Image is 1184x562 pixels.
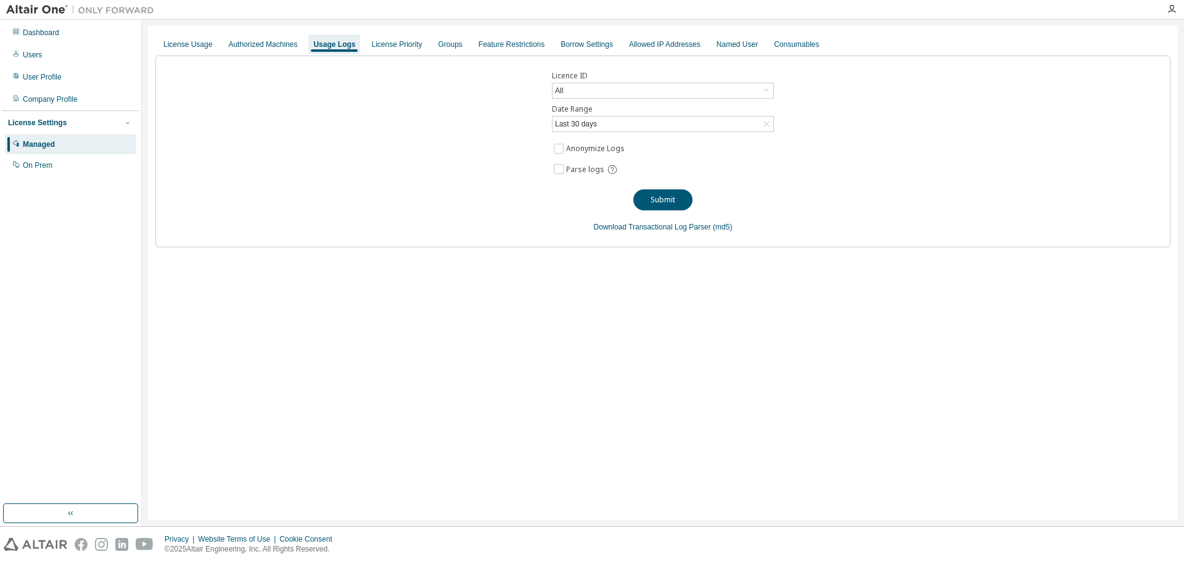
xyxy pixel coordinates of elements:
[163,39,212,49] div: License Usage
[561,39,613,49] div: Borrow Settings
[8,118,67,128] div: License Settings
[566,165,604,175] span: Parse logs
[198,534,279,544] div: Website Terms of Use
[553,83,773,98] div: All
[566,141,627,156] label: Anonymize Logs
[629,39,701,49] div: Allowed IP Addresses
[165,544,340,555] p: © 2025 Altair Engineering, Inc. All Rights Reserved.
[23,72,62,82] div: User Profile
[552,71,774,81] label: Licence ID
[713,223,732,231] a: (md5)
[594,223,711,231] a: Download Transactional Log Parser
[23,139,55,149] div: Managed
[23,50,42,60] div: Users
[6,4,160,16] img: Altair One
[553,117,773,131] div: Last 30 days
[23,28,59,38] div: Dashboard
[717,39,758,49] div: Named User
[552,104,774,114] label: Date Range
[115,538,128,551] img: linkedin.svg
[553,117,599,131] div: Last 30 days
[136,538,154,551] img: youtube.svg
[228,39,297,49] div: Authorized Machines
[313,39,355,49] div: Usage Logs
[479,39,545,49] div: Feature Restrictions
[438,39,462,49] div: Groups
[633,189,693,210] button: Submit
[774,39,819,49] div: Consumables
[23,160,52,170] div: On Prem
[95,538,108,551] img: instagram.svg
[165,534,198,544] div: Privacy
[23,94,78,104] div: Company Profile
[279,534,339,544] div: Cookie Consent
[371,39,422,49] div: License Priority
[4,538,67,551] img: altair_logo.svg
[553,84,565,97] div: All
[75,538,88,551] img: facebook.svg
